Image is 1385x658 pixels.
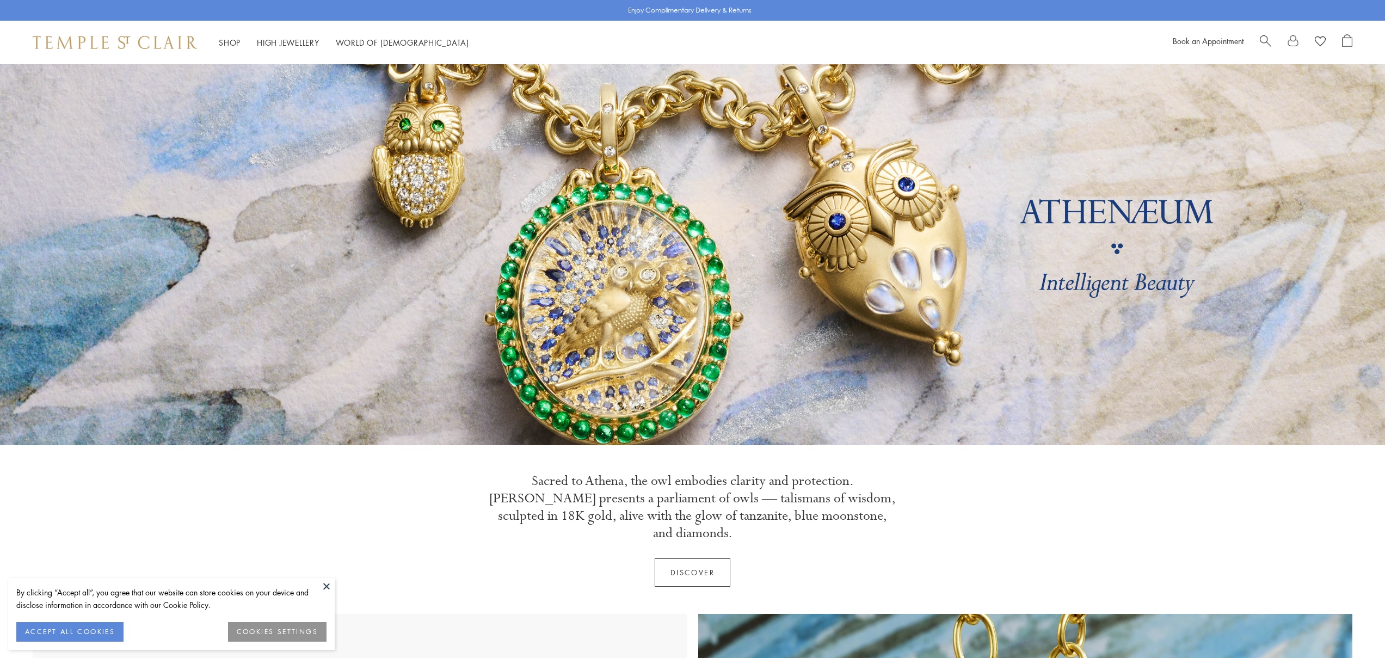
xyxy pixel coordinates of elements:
[1315,34,1326,51] a: View Wishlist
[655,558,731,587] a: Discover
[628,5,752,16] p: Enjoy Complimentary Delivery & Returns
[1260,34,1271,51] a: Search
[16,622,124,642] button: ACCEPT ALL COOKIES
[336,37,469,48] a: World of [DEMOGRAPHIC_DATA]World of [DEMOGRAPHIC_DATA]
[1173,35,1244,46] a: Book an Appointment
[16,586,327,611] div: By clicking “Accept all”, you agree that our website can store cookies on your device and disclos...
[228,622,327,642] button: COOKIES SETTINGS
[257,37,319,48] a: High JewelleryHigh Jewellery
[33,36,197,49] img: Temple St. Clair
[489,472,897,542] p: Sacred to Athena, the owl embodies clarity and protection. [PERSON_NAME] presents a parliament of...
[219,36,469,50] nav: Main navigation
[1342,34,1352,51] a: Open Shopping Bag
[219,37,241,48] a: ShopShop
